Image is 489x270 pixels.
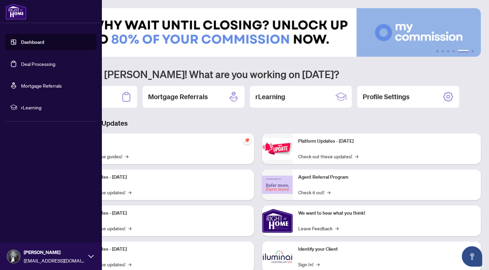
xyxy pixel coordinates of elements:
img: Platform Updates - June 23, 2025 [262,138,293,159]
p: Agent Referral Program [298,174,475,181]
span: → [335,224,339,232]
span: → [125,152,128,160]
button: Open asap [462,246,482,267]
span: → [128,188,131,196]
img: Agent Referral Program [262,176,293,194]
span: → [128,224,131,232]
p: Platform Updates - [DATE] [298,138,475,145]
h1: Welcome back [PERSON_NAME]! What are you working on [DATE]? [35,68,481,80]
a: Check it out!→ [298,188,330,196]
img: Slide 4 [35,8,481,57]
h3: Brokerage & Industry Updates [35,119,481,128]
p: Self-Help [71,138,249,145]
p: We want to hear what you think! [298,210,475,217]
h2: rLearning [255,92,285,102]
p: Platform Updates - [DATE] [71,246,249,253]
a: Deal Processing [21,61,55,67]
a: Dashboard [21,39,44,45]
button: 5 [458,50,469,53]
span: → [128,260,131,268]
span: → [316,260,320,268]
a: Sign In!→ [298,260,320,268]
span: [EMAIL_ADDRESS][DOMAIN_NAME] [24,257,85,264]
span: rLearning [21,104,92,111]
h2: Mortgage Referrals [148,92,208,102]
p: Identify your Client [298,246,475,253]
p: Platform Updates - [DATE] [71,210,249,217]
button: 2 [441,50,444,53]
span: [PERSON_NAME] [24,249,85,256]
p: Platform Updates - [DATE] [71,174,249,181]
button: 1 [436,50,439,53]
img: We want to hear what you think! [262,205,293,236]
span: → [355,152,358,160]
a: Leave Feedback→ [298,224,339,232]
a: Check out these updates!→ [298,152,358,160]
span: → [327,188,330,196]
button: 4 [452,50,455,53]
button: 6 [471,50,474,53]
h2: Profile Settings [363,92,410,102]
span: pushpin [243,136,251,144]
img: Profile Icon [7,250,20,263]
a: Mortgage Referrals [21,83,62,89]
button: 3 [447,50,450,53]
img: logo [5,3,26,20]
